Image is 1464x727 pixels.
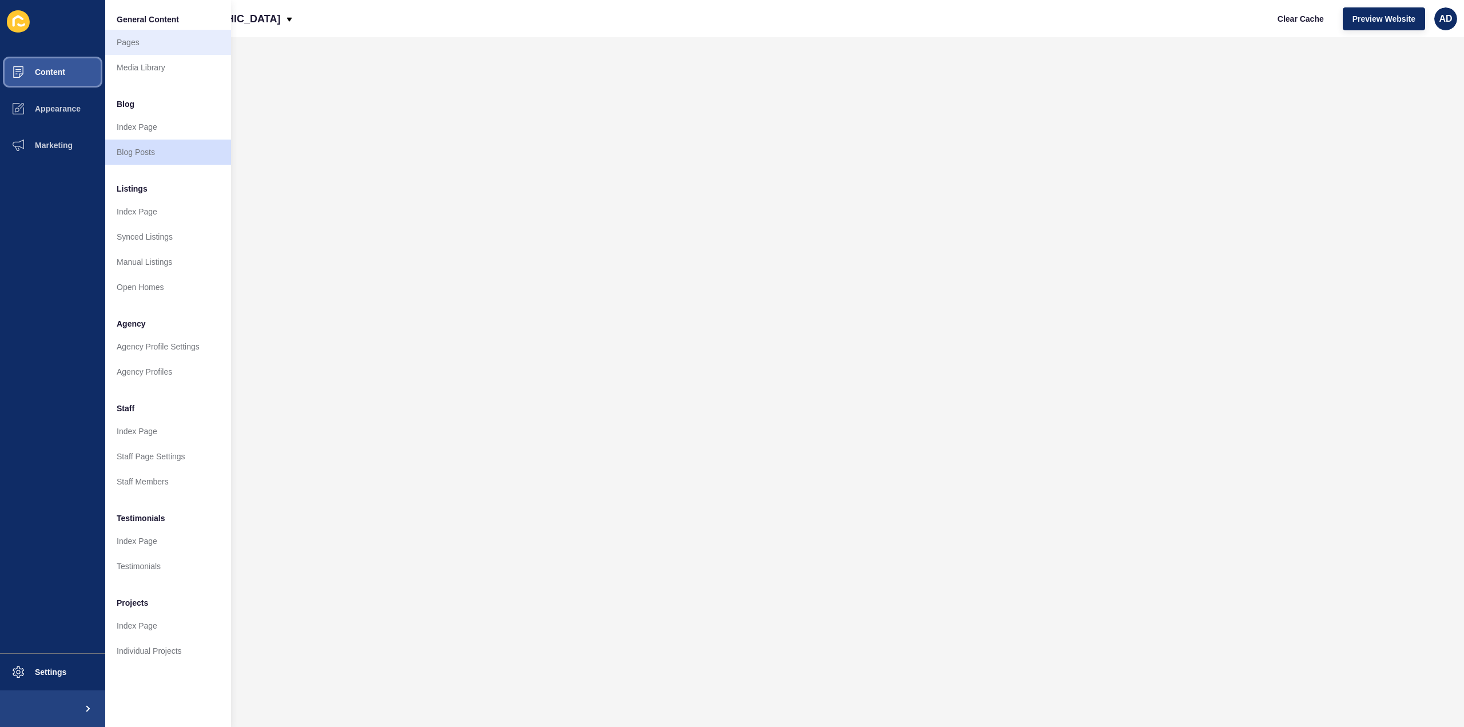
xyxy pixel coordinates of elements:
a: Staff Page Settings [105,444,231,469]
span: AD [1439,13,1452,25]
span: Preview Website [1352,13,1415,25]
span: Listings [117,183,148,194]
a: Index Page [105,529,231,554]
span: Agency [117,318,146,329]
button: Clear Cache [1268,7,1334,30]
span: Testimonials [117,513,165,524]
a: Manual Listings [105,249,231,275]
a: Staff Members [105,469,231,494]
span: Blog [117,98,134,110]
span: Clear Cache [1278,13,1324,25]
a: Blog Posts [105,140,231,165]
a: Media Library [105,55,231,80]
a: Synced Listings [105,224,231,249]
a: Testimonials [105,554,231,579]
a: Agency Profile Settings [105,334,231,359]
a: Index Page [105,419,231,444]
a: Index Page [105,114,231,140]
a: Index Page [105,613,231,638]
a: Index Page [105,199,231,224]
span: Staff [117,403,134,414]
span: Projects [117,597,148,609]
a: Agency Profiles [105,359,231,384]
a: Open Homes [105,275,231,300]
a: Pages [105,30,231,55]
a: Individual Projects [105,638,231,664]
span: General Content [117,14,179,25]
button: Preview Website [1343,7,1425,30]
